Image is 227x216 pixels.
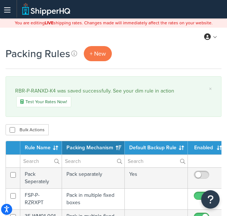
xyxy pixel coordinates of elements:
a: × [209,86,212,92]
a: + New [84,46,112,61]
input: Search [125,155,188,167]
td: Yes [125,167,188,188]
th: Rule Name: activate to sort column ascending [20,141,62,154]
td: FSP-P-RZRXPT [20,188,62,209]
input: Search [62,155,124,167]
button: Open Resource Center [201,190,220,209]
a: Test Your Rates Now! [16,96,71,107]
b: LIVE [45,20,54,26]
button: Bulk Actions [6,124,49,135]
input: Search [20,155,62,167]
th: Enabled: activate to sort column ascending [188,141,226,154]
td: Pack separately [62,167,125,188]
span: + New [90,49,106,58]
th: Packing Mechanism: activate to sort column ascending [62,141,125,154]
h1: Packing Rules [6,46,70,61]
th: Default Backup Rule: activate to sort column ascending [125,141,188,154]
div: RBR-P-RANXD-K4 was saved successfully. See your dim rule in action [15,86,212,107]
td: Pack Seperately [20,167,62,188]
td: Pack in multiple fixed boxes [62,188,125,209]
